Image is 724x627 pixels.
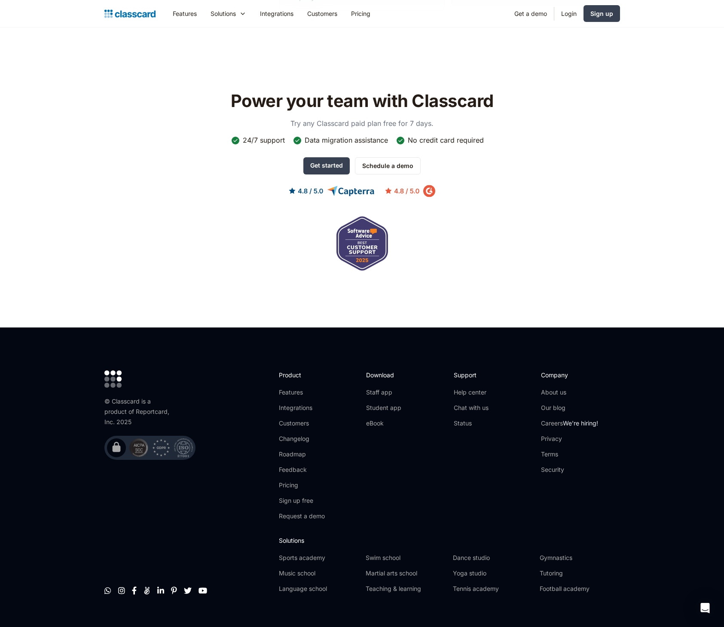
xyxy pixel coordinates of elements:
a: Features [279,388,325,397]
a: Pricing [344,4,377,23]
a: Swim school [366,554,446,562]
a: Tutoring [540,569,620,578]
h2: Product [279,370,325,379]
a: Dance studio [453,554,533,562]
a: About us [541,388,598,397]
a: Football academy [540,584,620,593]
a: Integrations [279,404,325,412]
a: Login [554,4,583,23]
span: We're hiring! [563,419,598,427]
h2: Power your team with Classcard [226,91,498,111]
a: Language school [279,584,359,593]
a: Our blog [541,404,598,412]
div: Open Intercom Messenger [695,598,715,618]
a: Chat with us [454,404,489,412]
div: Solutions [204,4,253,23]
a: Music school [279,569,359,578]
a: Feedback [279,465,325,474]
a:  [184,586,192,595]
a: Sign up free [279,496,325,505]
a: eBook [366,419,401,428]
a: Pricing [279,481,325,489]
h2: Solutions [279,536,620,545]
a: Sign up [583,5,620,22]
a: Get a demo [507,4,554,23]
h2: Support [454,370,489,379]
a: Customers [279,419,325,428]
a:  [199,586,207,595]
a: Student app [366,404,401,412]
p: Try any Classcard paid plan free for 7 days. [276,118,448,128]
a: Security [541,465,598,474]
a: Tennis academy [453,584,533,593]
a: Customers [300,4,344,23]
h2: Company [541,370,598,379]
a: Schedule a demo [355,157,421,174]
div: © Classcard is a product of Reportcard, Inc. 2025 [104,396,173,427]
div: Sign up [590,9,613,18]
a: Gymnastics [540,554,620,562]
div: Solutions [211,9,236,18]
a: Features [166,4,204,23]
a: Martial arts school [366,569,446,578]
a: Request a demo [279,512,325,520]
a:  [132,586,137,595]
a: Sports academy [279,554,359,562]
a: Yoga studio [453,569,533,578]
a: Help center [454,388,489,397]
a:  [104,586,111,595]
a:  [144,586,150,595]
div: Data migration assistance [305,135,388,145]
a: CareersWe're hiring! [541,419,598,428]
a: Terms [541,450,598,459]
a: Status [454,419,489,428]
div: No credit card required [408,135,484,145]
h2: Download [366,370,401,379]
a: Staff app [366,388,401,397]
a: Changelog [279,434,325,443]
a: home [104,8,156,20]
a: Roadmap [279,450,325,459]
a: Teaching & learning [366,584,446,593]
a:  [171,586,177,595]
a: Privacy [541,434,598,443]
div: 24/7 support [243,135,285,145]
a: Integrations [253,4,300,23]
a:  [157,586,164,595]
a: Get started [303,157,350,174]
a:  [118,586,125,595]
